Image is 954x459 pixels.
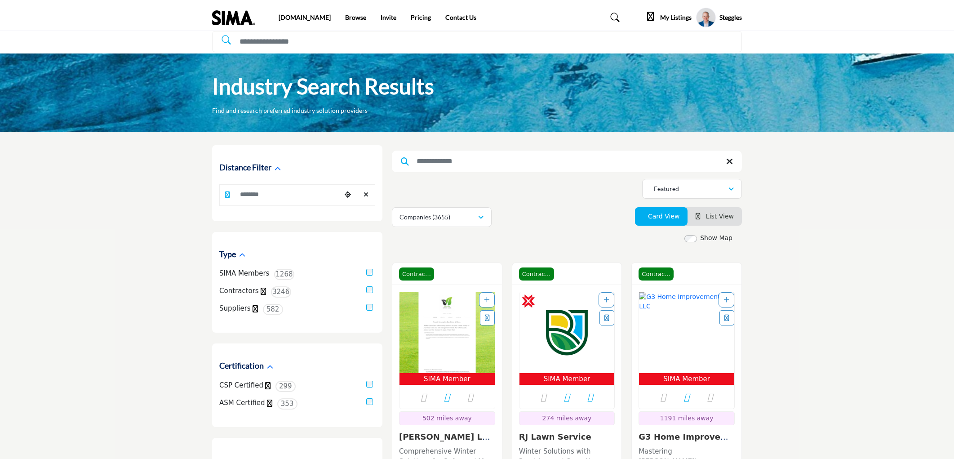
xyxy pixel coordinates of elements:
[660,13,692,22] h5: My Listings
[519,292,615,385] a: Open Listing in new tab
[521,374,613,384] span: SIMA Member
[519,292,615,373] img: RJ Lawn Service
[401,374,493,384] span: SIMA Member
[263,304,283,315] span: 582
[392,207,492,227] button: Companies (3655)
[219,303,251,314] label: Suppliers
[519,267,554,281] span: Contractor
[399,292,495,373] img: Walker Lawn Care
[719,13,742,22] h5: Steggles
[422,414,472,422] span: 502 miles away
[220,185,341,204] input: Search Location
[392,151,742,172] input: Search Keyword
[484,296,490,303] a: Add To List
[345,13,366,21] a: Browse
[399,267,434,281] span: Contractor
[366,398,373,405] input: ASM Certified checkbox
[519,432,615,442] h3: RJ Lawn Service
[381,13,396,21] a: Invite
[399,432,490,451] a: [PERSON_NAME] Lawn Care
[341,185,355,205] div: Choose your current location
[639,432,735,442] h3: G3 Home Improvements LLC
[639,432,734,451] a: G3 Home Improvements...
[700,233,732,243] label: Show Map
[277,398,297,410] span: 353
[399,213,450,222] p: Companies (3655)
[219,380,263,391] label: CSP Certified
[603,10,625,25] a: Search
[399,432,495,442] h3: Walker Lawn Care
[654,184,679,193] p: Featured
[212,10,260,25] img: Site Logo
[603,296,609,303] a: Add To List
[399,292,495,385] a: Open Listing in new tab
[219,161,271,174] h2: Distance Filter
[641,374,732,384] span: SIMA Member
[635,207,688,226] li: Card View
[366,304,373,311] input: Suppliers checkbox
[519,432,591,441] a: RJ Lawn Service
[366,269,373,276] input: SIMA Members checkbox
[279,13,331,21] a: [DOMAIN_NAME]
[275,381,296,392] span: 299
[212,72,434,100] h1: Industry Search Results
[219,248,236,260] h2: Type
[639,267,674,281] span: Contractor
[639,292,734,385] a: Open Listing in new tab
[212,31,742,52] input: Search Solutions
[212,106,368,115] p: Find and research preferred industry solution providers
[411,13,431,21] a: Pricing
[642,179,742,199] button: Featured
[696,213,734,220] a: View List
[542,414,592,422] span: 274 miles away
[274,269,294,280] span: 1268
[271,286,291,298] span: 3246
[723,296,729,303] a: Add To List
[359,185,373,205] div: Clear search location
[706,213,734,220] span: List View
[219,286,259,296] label: Contractors
[647,12,692,23] div: My Listings
[648,213,679,220] span: Card View
[219,268,269,279] label: SIMA Members
[366,381,373,388] input: CSP Certified checkbox
[445,13,476,21] a: Contact Us
[643,213,680,220] a: View Card
[522,294,535,308] img: CSP Certified Badge Icon
[639,292,734,373] img: G3 Home Improvements LLC
[219,398,265,408] label: ASM Certified
[660,414,714,422] span: 1191 miles away
[366,286,373,293] input: Contractors checkbox
[688,207,742,226] li: List View
[219,360,264,372] h2: Certification
[696,8,716,27] button: Show hide supplier dropdown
